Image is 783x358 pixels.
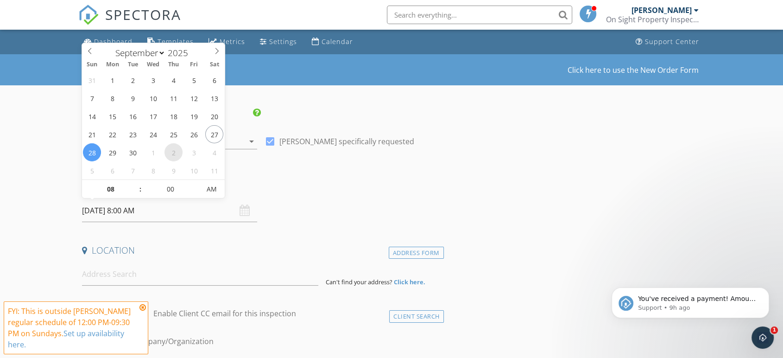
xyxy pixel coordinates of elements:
[205,33,249,51] a: Metrics
[153,309,296,318] label: Enable Client CC email for this inspection
[205,161,223,179] span: October 11, 2025
[103,161,121,179] span: October 6, 2025
[204,62,225,68] span: Sat
[105,5,181,24] span: SPECTORA
[631,6,692,15] div: [PERSON_NAME]
[389,247,444,259] div: Address Form
[389,310,444,323] div: Client Search
[770,326,778,334] span: 1
[94,37,133,46] div: Dashboard
[102,62,123,68] span: Mon
[645,37,699,46] div: Support Center
[78,13,181,32] a: SPECTORA
[185,161,203,179] span: October 10, 2025
[269,37,297,46] div: Settings
[144,143,162,161] span: October 1, 2025
[205,143,223,161] span: October 4, 2025
[164,89,183,107] span: September 11, 2025
[40,27,159,136] span: You've received a payment! Amount $250.00 Fee $7.18 Net $242.82 Transaction # pi_3SByVIK7snlDGpRF...
[164,125,183,143] span: September 25, 2025
[139,180,142,198] span: :
[82,181,440,193] h4: Date/Time
[83,143,101,161] span: September 28, 2025
[124,125,142,143] span: September 23, 2025
[164,71,183,89] span: September 4, 2025
[83,161,101,179] span: October 5, 2025
[97,337,214,346] label: Client is a Company/Organization
[199,180,224,198] span: Click to toggle
[80,33,136,51] a: Dashboard
[568,66,699,74] a: Click here to use the New Order Form
[164,62,184,68] span: Thu
[185,71,203,89] span: September 5, 2025
[82,263,318,286] input: Address Search
[82,62,102,68] span: Sun
[144,33,197,51] a: Templates
[751,326,774,349] iframe: Intercom live chat
[165,47,196,59] input: Year
[205,71,223,89] span: September 6, 2025
[83,89,101,107] span: September 7, 2025
[8,328,124,350] a: Set up availability here.
[246,136,257,147] i: arrow_drop_down
[256,33,301,51] a: Settings
[144,71,162,89] span: September 3, 2025
[124,89,142,107] span: September 9, 2025
[103,71,121,89] span: September 1, 2025
[185,143,203,161] span: October 3, 2025
[205,107,223,125] span: September 20, 2025
[103,143,121,161] span: September 29, 2025
[103,125,121,143] span: September 22, 2025
[124,107,142,125] span: September 16, 2025
[606,15,699,24] div: On Sight Property Inspection, LLC
[205,125,223,143] span: September 27, 2025
[184,62,204,68] span: Fri
[185,125,203,143] span: September 26, 2025
[144,107,162,125] span: September 17, 2025
[164,143,183,161] span: October 2, 2025
[124,143,142,161] span: September 30, 2025
[124,71,142,89] span: September 2, 2025
[123,62,143,68] span: Tue
[279,137,414,146] label: [PERSON_NAME] specifically requested
[158,37,194,46] div: Templates
[40,36,160,44] p: Message from Support, sent 9h ago
[144,125,162,143] span: September 24, 2025
[205,89,223,107] span: September 13, 2025
[598,268,783,333] iframe: Intercom notifications message
[220,37,245,46] div: Metrics
[164,161,183,179] span: October 9, 2025
[394,278,425,286] strong: Click here.
[83,71,101,89] span: August 31, 2025
[185,89,203,107] span: September 12, 2025
[83,125,101,143] span: September 21, 2025
[124,161,142,179] span: October 7, 2025
[387,6,572,24] input: Search everything...
[103,89,121,107] span: September 8, 2025
[8,306,137,350] div: FYI: This is outside [PERSON_NAME] regular schedule of 12:00 PM-09:30 PM on Sundays.
[326,278,392,286] span: Can't find your address?
[308,33,357,51] a: Calendar
[78,5,99,25] img: The Best Home Inspection Software - Spectora
[164,107,183,125] span: September 18, 2025
[632,33,703,51] a: Support Center
[103,107,121,125] span: September 15, 2025
[144,161,162,179] span: October 8, 2025
[322,37,353,46] div: Calendar
[144,89,162,107] span: September 10, 2025
[185,107,203,125] span: September 19, 2025
[82,244,440,256] h4: Location
[83,107,101,125] span: September 14, 2025
[82,199,257,222] input: Select date
[143,62,164,68] span: Wed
